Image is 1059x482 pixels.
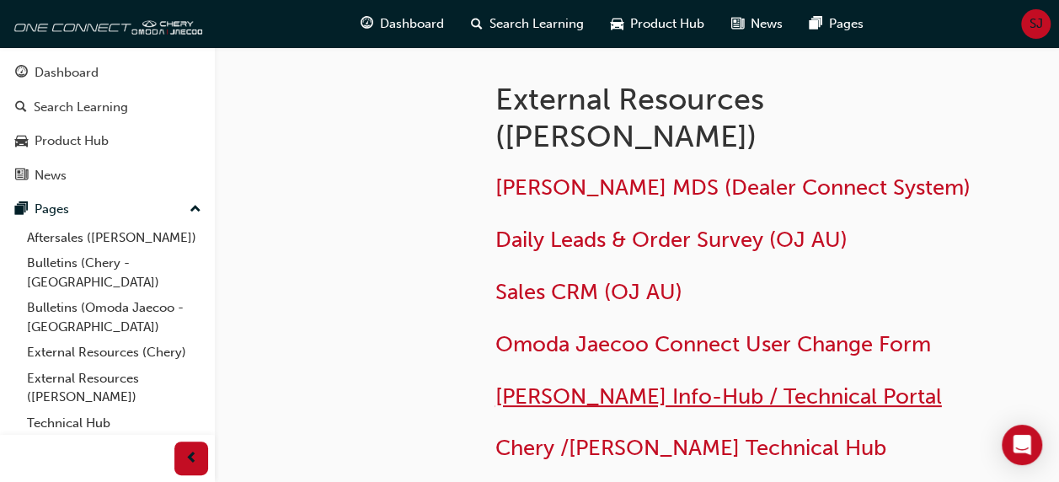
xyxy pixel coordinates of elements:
button: SJ [1021,9,1051,39]
a: External Resources (Chery) [20,340,208,366]
span: News [751,14,783,34]
span: pages-icon [15,202,28,217]
div: Pages [35,200,69,219]
a: Technical Hub ([PERSON_NAME]) [20,410,208,455]
span: guage-icon [15,66,28,81]
a: News [7,160,208,191]
span: SJ [1030,14,1043,34]
span: Dashboard [380,14,444,34]
a: Sales CRM (OJ AU) [495,279,682,305]
span: car-icon [611,13,623,35]
a: pages-iconPages [796,7,877,41]
span: prev-icon [185,448,198,469]
div: Product Hub [35,131,109,151]
div: Search Learning [34,98,128,117]
a: Omoda Jaecoo Connect User Change Form [495,331,931,357]
img: oneconnect [8,7,202,40]
span: Search Learning [489,14,584,34]
a: External Resources ([PERSON_NAME]) [20,366,208,410]
div: Open Intercom Messenger [1002,425,1042,465]
a: car-iconProduct Hub [597,7,718,41]
a: Dashboard [7,57,208,88]
div: Dashboard [35,63,99,83]
div: News [35,166,67,185]
span: Product Hub [630,14,704,34]
a: guage-iconDashboard [347,7,457,41]
button: DashboardSearch LearningProduct HubNews [7,54,208,194]
h1: External Resources ([PERSON_NAME]) [495,81,931,154]
a: [PERSON_NAME] MDS (Dealer Connect System) [495,174,971,201]
a: news-iconNews [718,7,796,41]
span: Pages [829,14,864,34]
span: guage-icon [361,13,373,35]
button: Pages [7,194,208,225]
span: up-icon [190,199,201,221]
a: Daily Leads & Order Survey (OJ AU) [495,227,848,253]
span: news-icon [731,13,744,35]
a: Chery /[PERSON_NAME] Technical Hub [495,435,886,461]
a: Product Hub [7,126,208,157]
span: search-icon [471,13,483,35]
span: pages-icon [810,13,822,35]
a: search-iconSearch Learning [457,7,597,41]
span: news-icon [15,169,28,184]
span: car-icon [15,134,28,149]
a: Aftersales ([PERSON_NAME]) [20,225,208,251]
a: Bulletins (Omoda Jaecoo - [GEOGRAPHIC_DATA]) [20,295,208,340]
a: Bulletins (Chery - [GEOGRAPHIC_DATA]) [20,250,208,295]
a: [PERSON_NAME] Info-Hub / Technical Portal [495,383,942,410]
a: Search Learning [7,92,208,123]
span: search-icon [15,100,27,115]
